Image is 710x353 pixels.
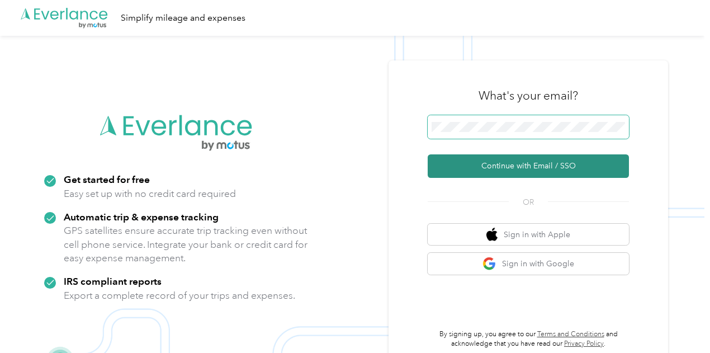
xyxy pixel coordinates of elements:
[428,253,629,275] button: google logoSign in with Google
[428,224,629,246] button: apple logoSign in with Apple
[428,330,629,349] p: By signing up, you agree to our and acknowledge that you have read our .
[64,289,295,303] p: Export a complete record of your trips and expenses.
[64,275,162,287] strong: IRS compliant reports
[64,211,219,223] strong: Automatic trip & expense tracking
[64,224,308,265] p: GPS satellites ensure accurate trip tracking even without cell phone service. Integrate your bank...
[64,187,236,201] p: Easy set up with no credit card required
[64,173,150,185] strong: Get started for free
[509,196,548,208] span: OR
[486,228,498,242] img: apple logo
[479,88,578,103] h3: What's your email?
[564,340,604,348] a: Privacy Policy
[482,257,496,271] img: google logo
[121,11,245,25] div: Simplify mileage and expenses
[428,154,629,178] button: Continue with Email / SSO
[537,330,604,338] a: Terms and Conditions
